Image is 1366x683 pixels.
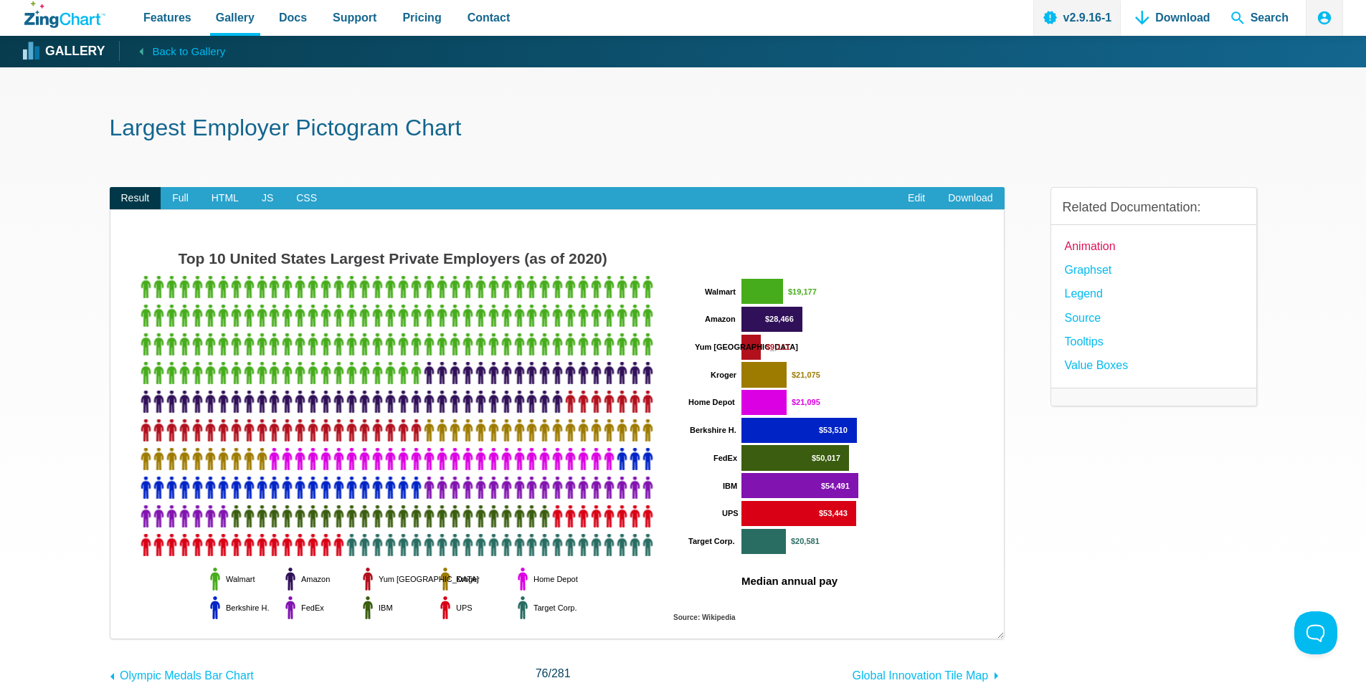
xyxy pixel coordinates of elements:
[216,8,255,27] span: Gallery
[333,8,376,27] span: Support
[1294,611,1337,654] iframe: Toggle Customer Support
[120,669,254,682] span: Olympic Medals Bar Chart
[45,45,105,58] strong: Gallery
[161,187,200,210] span: Full
[536,664,571,683] span: /
[119,41,225,61] a: Back to Gallery
[853,669,988,682] span: Global Innovation Tile Map
[285,187,328,210] span: CSS
[110,113,1257,145] h1: Largest Employer Pictogram Chart
[468,8,511,27] span: Contact
[551,667,571,679] span: 281
[536,667,549,679] span: 76
[24,41,105,62] a: Gallery
[1065,355,1129,375] a: Value Boxes
[936,187,1004,210] a: Download
[896,187,936,210] a: Edit
[152,42,225,61] span: Back to Gallery
[279,8,307,27] span: Docs
[200,187,250,210] span: HTML
[110,187,161,210] span: Result
[110,209,1005,639] div: ​
[24,1,105,28] a: ZingChart Logo. Click to return to the homepage
[1065,284,1103,303] a: Legend
[1065,260,1112,280] a: Graphset
[250,187,285,210] span: JS
[1065,308,1101,328] a: source
[1065,237,1116,256] a: Animation
[402,8,441,27] span: Pricing
[1063,199,1245,216] h3: Related Documentation:
[1065,332,1104,351] a: Tooltips
[143,8,191,27] span: Features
